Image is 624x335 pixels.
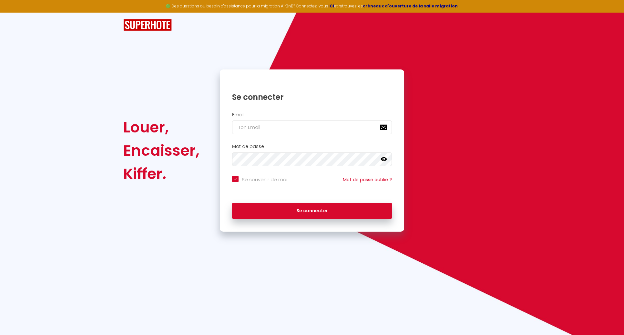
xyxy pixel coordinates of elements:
[232,144,392,149] h2: Mot de passe
[123,162,199,185] div: Kiffer.
[232,92,392,102] h1: Se connecter
[232,120,392,134] input: Ton Email
[232,112,392,118] h2: Email
[363,3,458,9] a: créneaux d'ouverture de la salle migration
[123,116,199,139] div: Louer,
[328,3,334,9] a: ICI
[123,139,199,162] div: Encaisser,
[232,203,392,219] button: Se connecter
[123,19,172,31] img: SuperHote logo
[343,176,392,183] a: Mot de passe oublié ?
